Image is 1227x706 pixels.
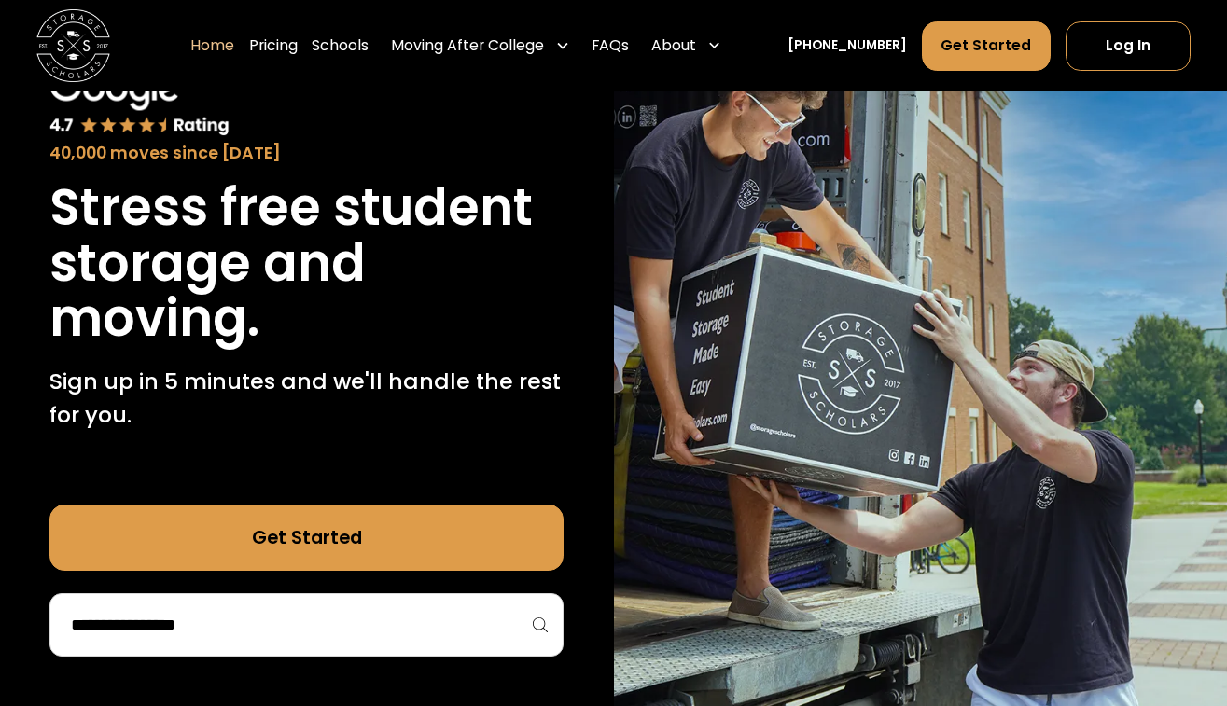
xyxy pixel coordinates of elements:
img: Google 4.7 star rating [49,68,230,137]
div: About [651,35,696,57]
a: Home [190,21,234,72]
a: Pricing [249,21,298,72]
h1: Stress free student storage and moving. [49,180,564,347]
div: Moving After College [383,21,577,72]
a: FAQs [592,21,629,72]
div: About [644,21,729,72]
a: Schools [312,21,369,72]
a: Get Started [922,21,1051,71]
a: [PHONE_NUMBER] [788,36,907,56]
div: 40,000 moves since [DATE] [49,141,564,166]
p: Sign up in 5 minutes and we'll handle the rest for you. [49,365,564,431]
a: Get Started [49,505,564,571]
a: Log In [1066,21,1191,71]
img: Storage Scholars main logo [36,9,110,83]
div: Moving After College [391,35,544,57]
